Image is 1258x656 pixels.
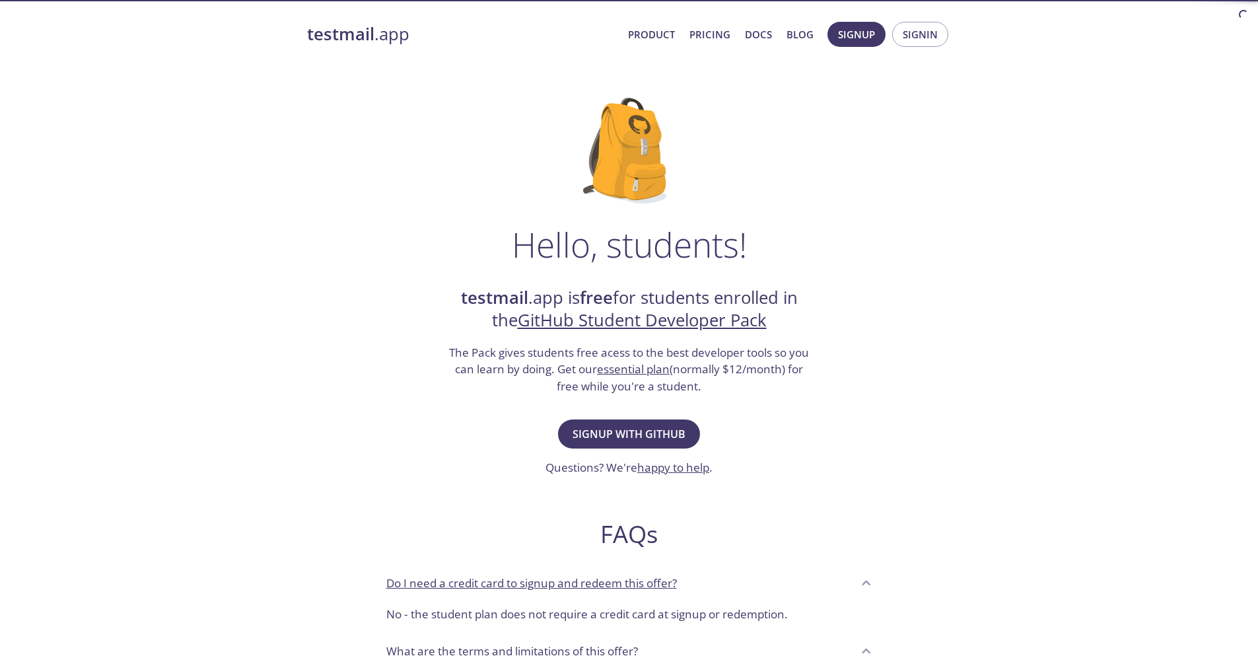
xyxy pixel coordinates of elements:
[597,361,670,377] a: essential plan
[386,575,677,592] p: Do I need a credit card to signup and redeem this offer?
[376,565,883,601] div: Do I need a credit card to signup and redeem this offer?
[637,460,709,475] a: happy to help
[745,26,772,43] a: Docs
[307,22,374,46] strong: testmail
[838,26,875,43] span: Signup
[573,425,685,443] span: Signup with GitHub
[376,601,883,634] div: Do I need a credit card to signup and redeem this offer?
[461,286,528,309] strong: testmail
[827,22,886,47] button: Signup
[376,519,883,549] h2: FAQs
[518,309,767,332] a: GitHub Student Developer Pack
[580,286,613,309] strong: free
[545,459,713,476] h3: Questions? We're .
[892,22,948,47] button: Signin
[512,225,747,264] h1: Hello, students!
[386,606,872,623] p: No - the student plan does not require a credit card at signup or redemption.
[307,23,617,46] a: testmail.app
[689,26,730,43] a: Pricing
[786,26,814,43] a: Blog
[903,26,938,43] span: Signin
[558,419,700,449] button: Signup with GitHub
[448,344,811,395] h3: The Pack gives students free acess to the best developer tools so you can learn by doing. Get our...
[628,26,675,43] a: Product
[448,287,811,332] h2: .app is for students enrolled in the
[583,98,675,203] img: github-student-backpack.png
